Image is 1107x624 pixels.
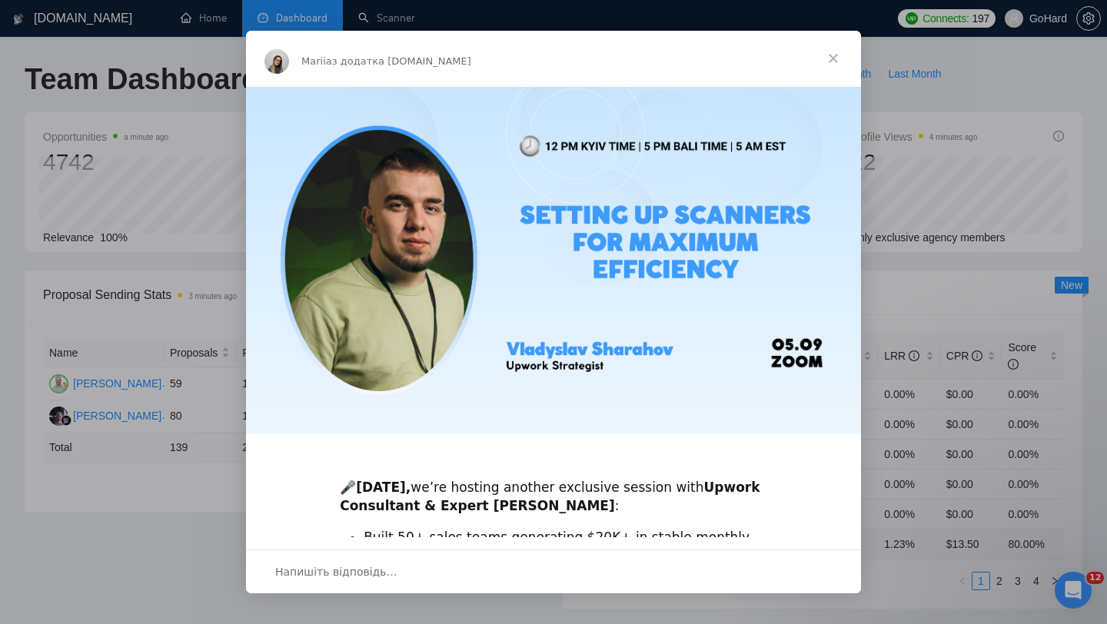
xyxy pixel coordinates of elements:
[340,480,760,513] b: Upwork Consultant & Expert [PERSON_NAME]
[246,549,861,593] div: Відкрити бесіду й відповісти
[301,55,332,67] span: Mariia
[264,49,289,74] img: Profile image for Mariia
[275,562,397,582] span: Напишіть відповідь…
[340,460,767,515] div: 🎤 we’re hosting another exclusive session with :
[806,31,861,86] span: Закрити
[356,480,411,495] b: [DATE],
[332,55,471,67] span: з додатка [DOMAIN_NAME]
[364,529,767,566] li: Built 50+ sales teams generating $20K+ in stable monthly revenue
